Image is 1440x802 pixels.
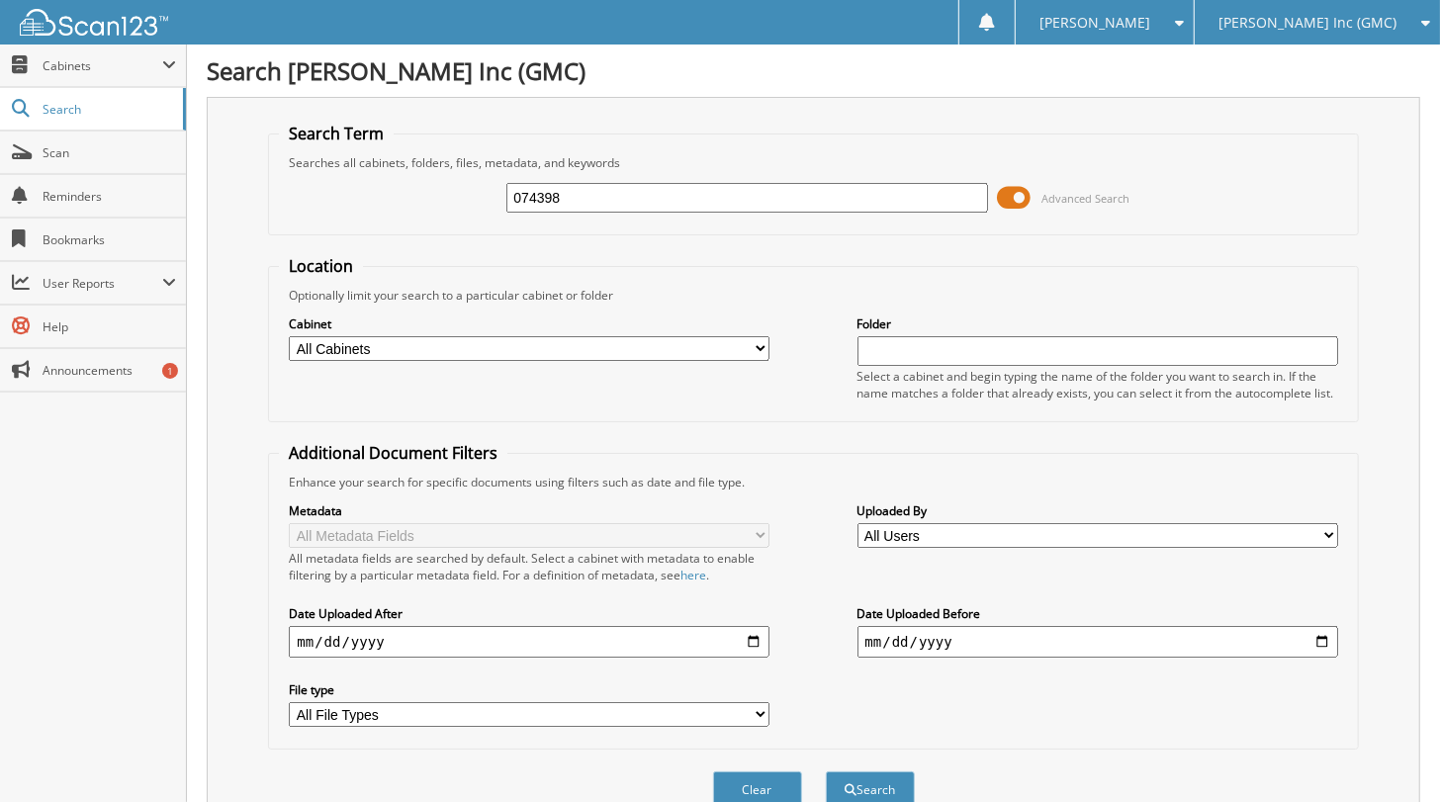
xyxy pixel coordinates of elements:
[1218,17,1396,29] span: [PERSON_NAME] Inc (GMC)
[279,474,1347,490] div: Enhance your search for specific documents using filters such as date and file type.
[279,442,507,464] legend: Additional Document Filters
[289,626,769,658] input: start
[857,605,1338,622] label: Date Uploaded Before
[20,9,168,36] img: scan123-logo-white.svg
[289,315,769,332] label: Cabinet
[1042,191,1130,206] span: Advanced Search
[857,315,1338,332] label: Folder
[279,154,1347,171] div: Searches all cabinets, folders, files, metadata, and keywords
[162,363,178,379] div: 1
[43,231,176,248] span: Bookmarks
[289,550,769,583] div: All metadata fields are searched by default. Select a cabinet with metadata to enable filtering b...
[43,362,176,379] span: Announcements
[857,626,1338,658] input: end
[289,681,769,698] label: File type
[43,188,176,205] span: Reminders
[43,275,162,292] span: User Reports
[857,368,1338,401] div: Select a cabinet and begin typing the name of the folder you want to search in. If the name match...
[43,318,176,335] span: Help
[207,54,1420,87] h1: Search [PERSON_NAME] Inc (GMC)
[1039,17,1150,29] span: [PERSON_NAME]
[43,57,162,74] span: Cabinets
[43,144,176,161] span: Scan
[279,287,1347,304] div: Optionally limit your search to a particular cabinet or folder
[43,101,173,118] span: Search
[1341,707,1440,802] iframe: Chat Widget
[279,255,363,277] legend: Location
[279,123,394,144] legend: Search Term
[289,502,769,519] label: Metadata
[857,502,1338,519] label: Uploaded By
[289,605,769,622] label: Date Uploaded After
[680,567,706,583] a: here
